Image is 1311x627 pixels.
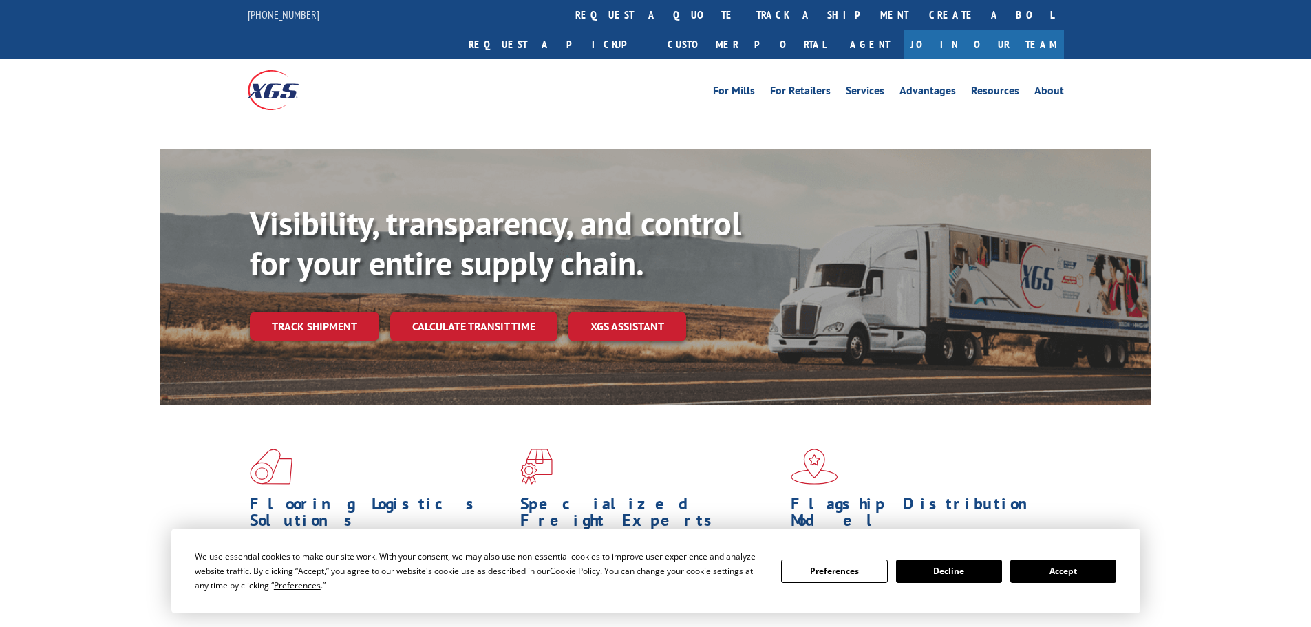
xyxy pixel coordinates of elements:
[390,312,557,341] a: Calculate transit time
[781,560,887,583] button: Preferences
[971,85,1019,100] a: Resources
[250,449,292,485] img: xgs-icon-total-supply-chain-intelligence-red
[550,565,600,577] span: Cookie Policy
[904,30,1064,59] a: Join Our Team
[770,85,831,100] a: For Retailers
[250,496,510,535] h1: Flooring Logistics Solutions
[1034,85,1064,100] a: About
[250,202,741,284] b: Visibility, transparency, and control for your entire supply chain.
[520,496,780,535] h1: Specialized Freight Experts
[657,30,836,59] a: Customer Portal
[896,560,1002,583] button: Decline
[274,580,321,591] span: Preferences
[248,8,319,21] a: [PHONE_NUMBER]
[899,85,956,100] a: Advantages
[250,312,379,341] a: Track shipment
[836,30,904,59] a: Agent
[171,529,1140,613] div: Cookie Consent Prompt
[1010,560,1116,583] button: Accept
[846,85,884,100] a: Services
[458,30,657,59] a: Request a pickup
[791,449,838,485] img: xgs-icon-flagship-distribution-model-red
[791,496,1051,535] h1: Flagship Distribution Model
[520,449,553,485] img: xgs-icon-focused-on-flooring-red
[195,549,765,593] div: We use essential cookies to make our site work. With your consent, we may also use non-essential ...
[568,312,686,341] a: XGS ASSISTANT
[713,85,755,100] a: For Mills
